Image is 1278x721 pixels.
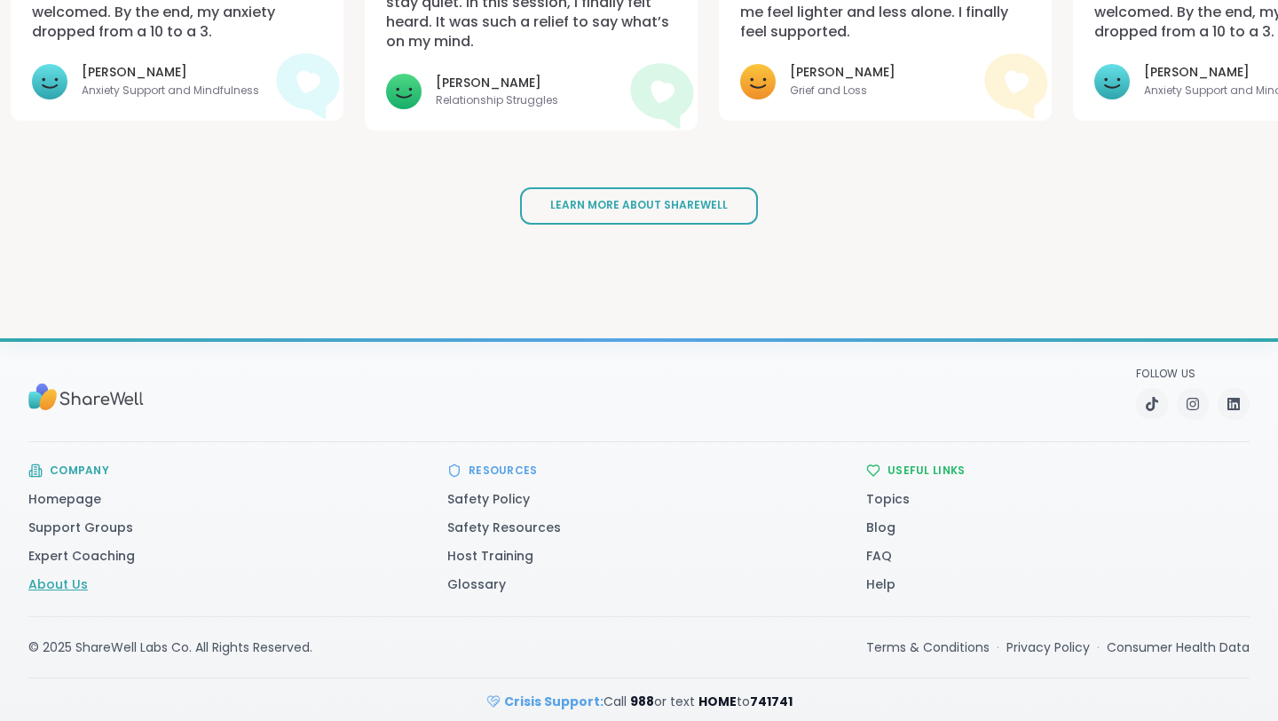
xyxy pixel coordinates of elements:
[28,575,88,593] a: About Us
[1218,388,1250,420] a: LinkedIn
[1107,638,1250,656] a: Consumer Health Data
[28,547,135,565] a: Expert Coaching
[887,463,966,478] h3: Useful Links
[520,187,758,225] a: Learn More About ShareWell
[1136,367,1250,381] p: Follow Us
[698,693,737,710] strong: HOME
[630,693,654,710] strong: 988
[866,547,892,565] a: FAQ
[866,638,990,656] a: Terms & Conditions
[28,519,133,536] a: Support Groups
[447,547,533,565] a: Host Training
[28,490,101,508] a: Homepage
[82,83,259,99] h4: Anxiety Support and Mindfulness
[436,93,558,108] h4: Relationship Struggles
[790,64,895,82] h3: [PERSON_NAME]
[1006,638,1090,656] a: Privacy Policy
[750,693,793,710] strong: 741741
[1177,388,1209,420] a: Instagram
[447,519,561,536] a: Safety Resources
[28,638,312,656] div: © 2025 ShareWell Labs Co. All Rights Reserved.
[50,463,109,478] h3: Company
[1097,638,1100,656] span: ·
[82,64,259,82] h3: [PERSON_NAME]
[447,490,530,508] a: Safety Policy
[997,638,999,656] span: ·
[866,490,910,508] a: Topics
[469,463,538,478] h3: Resources
[504,693,793,710] span: Call or text to
[550,198,728,213] span: Learn More About ShareWell
[1136,388,1168,420] a: TikTok
[436,75,558,92] h3: [PERSON_NAME]
[866,519,895,536] a: Blog
[447,575,506,593] a: Glossary
[866,575,895,593] a: Help
[790,83,895,99] h4: Grief and Loss
[504,693,603,710] strong: Crisis Support:
[28,375,144,419] img: Sharewell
